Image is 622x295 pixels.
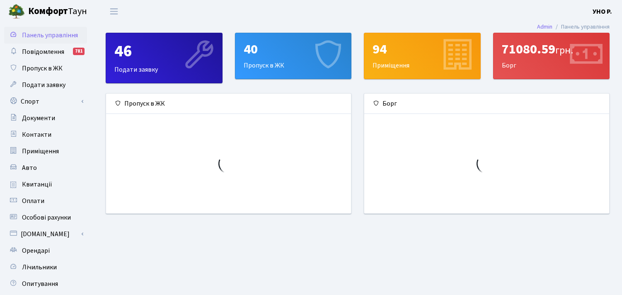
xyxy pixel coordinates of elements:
img: logo.png [8,3,25,20]
a: Повідомлення781 [4,44,87,60]
div: Пропуск в ЖК [106,94,351,114]
a: Приміщення [4,143,87,160]
button: Переключити навігацію [104,5,124,18]
a: [DOMAIN_NAME] [4,226,87,242]
span: Контакти [22,130,51,139]
span: Оплати [22,196,44,206]
a: 46Подати заявку [106,33,223,83]
a: УНО Р. [593,7,612,17]
a: Лічильники [4,259,87,276]
a: Admin [537,22,552,31]
div: Приміщення [364,33,480,79]
a: Панель управління [4,27,87,44]
a: Опитування [4,276,87,292]
div: Подати заявку [106,33,222,83]
b: Комфорт [28,5,68,18]
div: 94 [373,41,472,57]
span: Панель управління [22,31,78,40]
span: Приміщення [22,147,59,156]
nav: breadcrumb [525,18,622,36]
a: Документи [4,110,87,126]
div: 40 [244,41,343,57]
div: Пропуск в ЖК [235,33,351,79]
span: грн. [555,43,573,58]
span: Таун [28,5,87,19]
span: Орендарі [22,246,50,255]
div: 71080.59 [502,41,601,57]
a: Особові рахунки [4,209,87,226]
a: Пропуск в ЖК [4,60,87,77]
a: Спорт [4,93,87,110]
a: 94Приміщення [364,33,481,79]
div: 46 [114,41,214,61]
span: Повідомлення [22,47,64,56]
span: Опитування [22,279,58,288]
span: Квитанції [22,180,52,189]
a: Подати заявку [4,77,87,93]
a: Контакти [4,126,87,143]
div: Борг [494,33,610,79]
div: 781 [73,48,85,55]
a: Орендарі [4,242,87,259]
span: Авто [22,163,37,172]
a: Квитанції [4,176,87,193]
span: Лічильники [22,263,57,272]
span: Особові рахунки [22,213,71,222]
li: Панель управління [552,22,610,31]
span: Подати заявку [22,80,65,89]
span: Документи [22,114,55,123]
b: УНО Р. [593,7,612,16]
span: Пропуск в ЖК [22,64,63,73]
div: Борг [364,94,609,114]
a: Авто [4,160,87,176]
a: 40Пропуск в ЖК [235,33,352,79]
a: Оплати [4,193,87,209]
